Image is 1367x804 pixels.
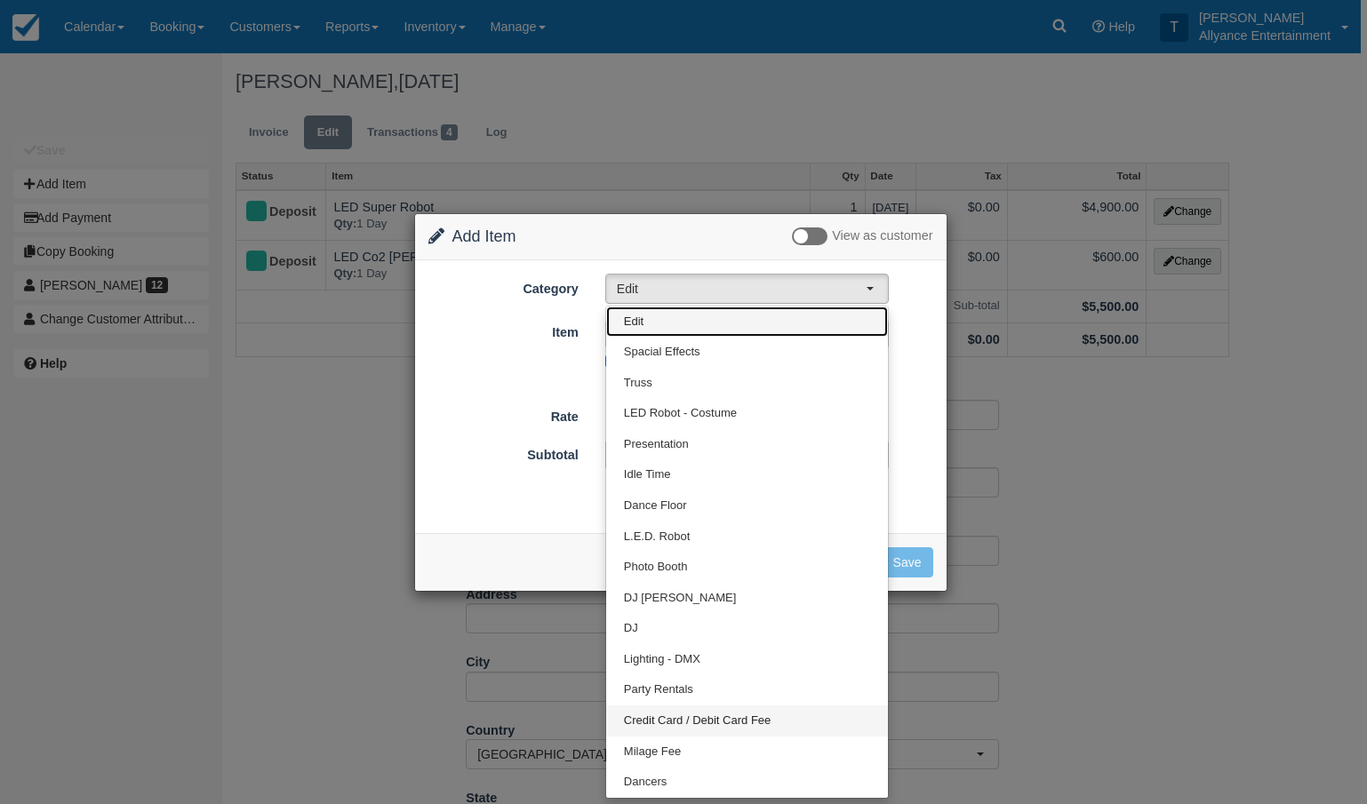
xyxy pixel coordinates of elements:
[624,375,652,392] span: Truss
[605,274,889,304] button: Edit
[624,681,693,698] span: Party Rentals
[832,229,932,243] span: View as customer
[624,344,700,361] span: Spacial Effects
[624,559,688,576] span: Photo Booth
[624,712,771,729] span: Credit Card / Debit Card Fee
[452,227,516,245] span: Add Item
[415,440,592,465] label: Subtotal
[415,402,592,426] label: Rate
[624,466,671,483] span: Idle Time
[624,774,667,791] span: Dancers
[415,274,592,299] label: Category
[624,529,690,545] span: L.E.D. Robot
[617,280,866,298] span: Edit
[882,547,933,577] button: Save
[624,590,736,607] span: DJ [PERSON_NAME]
[624,744,681,760] span: Milage Fee
[624,436,689,453] span: Presentation
[624,405,737,422] span: LED Robot - Costume
[624,620,638,637] span: DJ
[624,498,687,514] span: Dance Floor
[624,314,644,330] span: Edit
[624,651,700,668] span: Lighting - DMX
[415,317,592,342] label: Item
